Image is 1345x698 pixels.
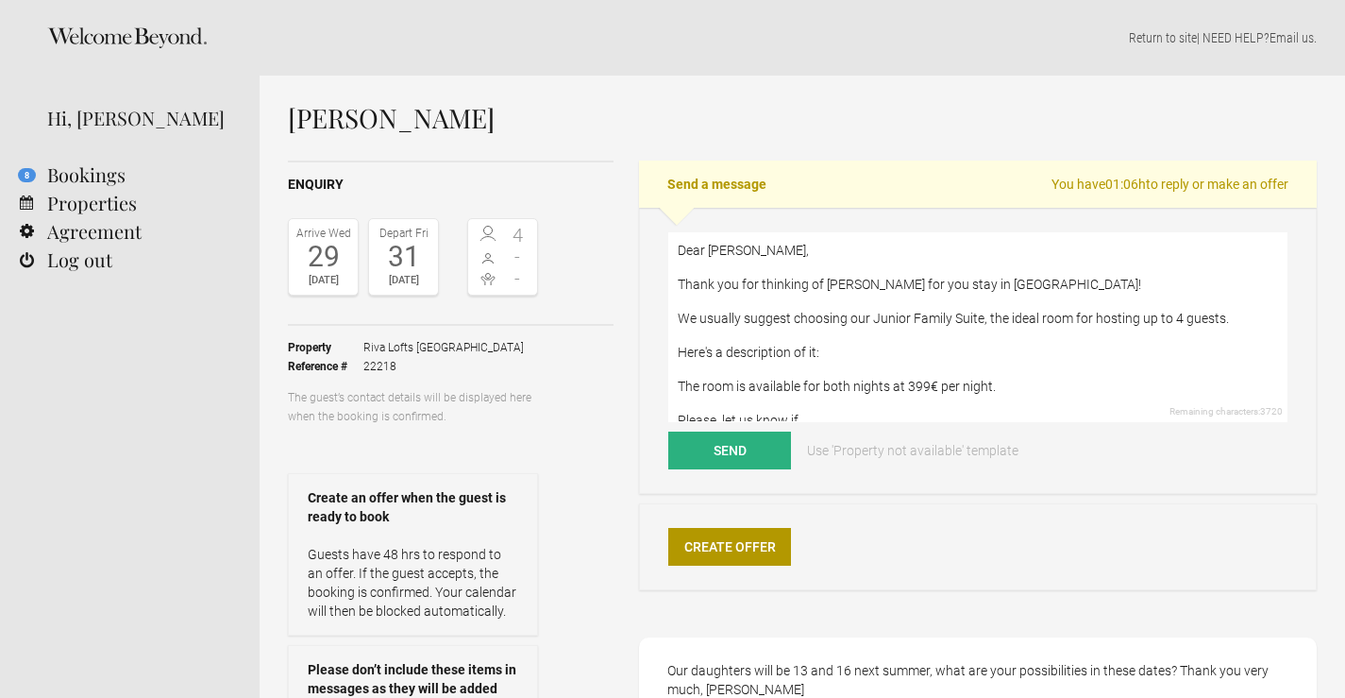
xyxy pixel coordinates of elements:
[374,224,433,243] div: Depart Fri
[668,432,791,469] button: Send
[308,488,518,526] strong: Create an offer when the guest is ready to book
[294,271,353,290] div: [DATE]
[1129,30,1197,45] a: Return to site
[503,247,533,266] span: -
[363,338,524,357] span: Riva Lofts [GEOGRAPHIC_DATA]
[288,338,363,357] strong: Property
[503,269,533,288] span: -
[374,271,433,290] div: [DATE]
[294,243,353,271] div: 29
[1051,175,1288,194] span: You have to reply or make an offer
[639,161,1317,208] h2: Send a message
[308,545,518,621] p: Guests have 48 hrs to respond to an offer. If the guest accepts, the booking is confirmed. Your c...
[1269,30,1314,45] a: Email us
[374,243,433,271] div: 31
[668,528,791,566] a: Create Offer
[18,168,36,182] flynt-notification-badge: 8
[794,432,1032,469] a: Use 'Property not available' template
[288,104,1317,132] h1: [PERSON_NAME]
[47,104,231,132] div: Hi, [PERSON_NAME]
[503,226,533,245] span: 4
[288,175,614,195] h2: Enquiry
[1105,177,1146,192] flynt-countdown: 01:06h
[288,388,538,426] p: The guest’s contact details will be displayed here when the booking is confirmed.
[363,357,524,376] span: 22218
[294,224,353,243] div: Arrive Wed
[288,357,363,376] strong: Reference #
[288,28,1317,47] p: | NEED HELP? .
